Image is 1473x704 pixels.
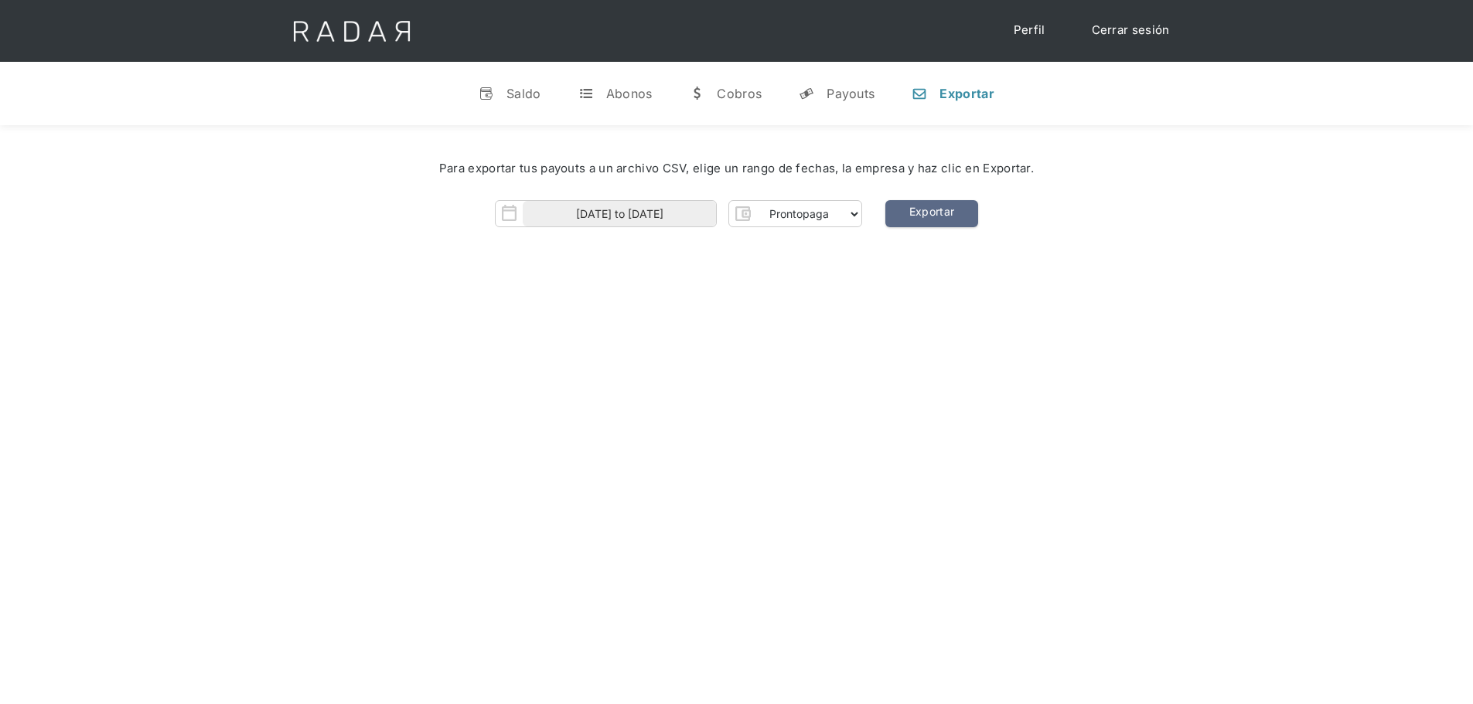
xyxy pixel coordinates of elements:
div: n [912,86,927,101]
div: y [799,86,814,101]
a: Exportar [885,200,978,227]
div: Para exportar tus payouts a un archivo CSV, elige un rango de fechas, la empresa y haz clic en Ex... [46,160,1427,178]
div: Abonos [606,86,653,101]
div: Cobros [717,86,762,101]
form: Form [495,200,862,227]
div: t [578,86,594,101]
div: v [479,86,494,101]
a: Perfil [998,15,1061,46]
div: Saldo [506,86,541,101]
a: Cerrar sesión [1076,15,1185,46]
div: Exportar [939,86,994,101]
div: Payouts [827,86,875,101]
div: w [689,86,704,101]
